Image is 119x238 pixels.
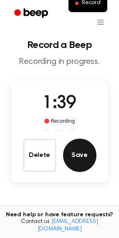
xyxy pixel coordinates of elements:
[7,57,112,67] p: Recording in progress.
[8,5,56,22] a: Beep
[43,95,76,112] span: 1:39
[38,219,98,232] a: [EMAIL_ADDRESS][DOMAIN_NAME]
[23,139,56,172] button: Delete Audio Record
[63,139,96,172] button: Save Audio Record
[7,40,112,50] h1: Record a Beep
[91,12,111,32] button: Open menu
[42,117,77,125] div: Recording
[5,218,114,233] span: Contact us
